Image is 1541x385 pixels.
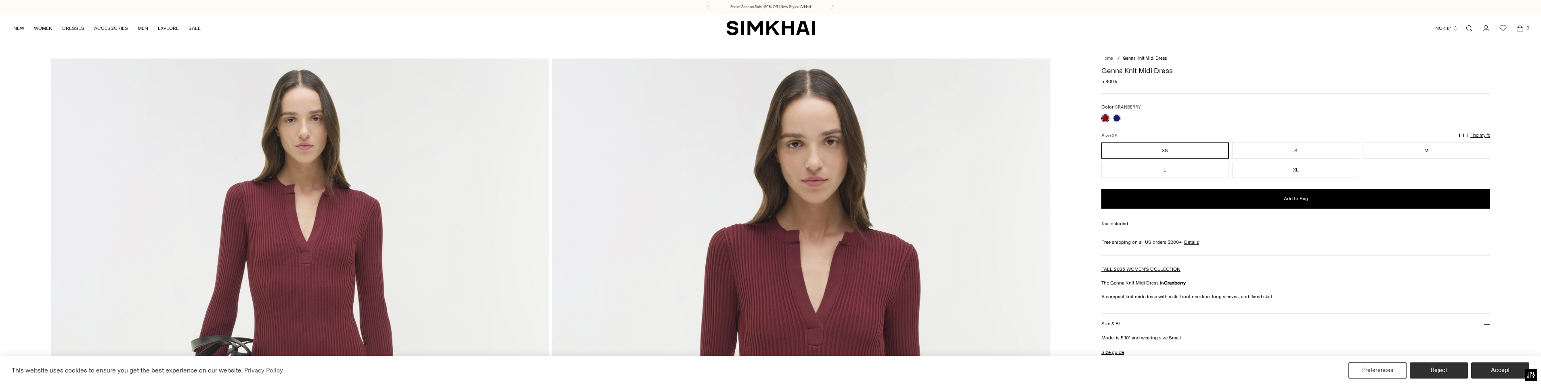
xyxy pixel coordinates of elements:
h3: Size & Fit [1101,321,1121,326]
a: Size guide [1101,349,1124,356]
label: Color: [1101,103,1141,111]
p: A compact knit midi dress with a slit front neckline, long sleeves, and flared skirt. [1101,293,1490,300]
p: Model is 5'10" and wearing size Small [1101,334,1403,341]
button: Reject [1410,362,1468,379]
div: Free shipping on all US orders $200+ [1101,239,1490,246]
a: FALL 2025 WOMEN'S COLLECTION [1101,266,1180,272]
span: XS [1112,133,1117,138]
strong: Cranberry [1164,280,1186,286]
a: Privacy Policy (opens in a new tab) [243,364,284,377]
button: S [1232,142,1360,159]
a: NEW [13,19,24,37]
button: XS [1101,142,1229,159]
span: CRANBERRY [1115,105,1141,110]
p: The Genna Knit Midi Dress in [1101,279,1490,287]
a: Wishlist [1495,20,1511,36]
span: Genna Knit Midi Dress [1123,56,1167,61]
a: SIMKHAI [726,20,815,36]
a: MEN [138,19,148,37]
a: Details [1184,239,1199,246]
button: Preferences [1348,362,1407,379]
span: 0 [1524,24,1531,31]
a: Go to the account page [1478,20,1494,36]
label: Size: [1101,132,1117,140]
a: DRESSES [62,19,84,37]
a: ACCESSORIES [94,19,128,37]
button: M [1363,142,1490,159]
a: EXPLORE [158,19,179,37]
a: WOMEN [34,19,52,37]
span: 5.800 kr [1101,78,1119,85]
nav: breadcrumbs [1101,55,1490,62]
button: XL [1232,162,1360,178]
a: Open cart modal [1512,20,1528,36]
div: / [1117,55,1120,62]
button: NOK kr [1435,19,1458,37]
div: Tax included. [1101,220,1490,227]
button: Add to Bag [1101,189,1490,209]
a: SALE [189,19,201,37]
a: End of Season Sale | 50% Off | New Styles Added [730,4,811,10]
a: Open search modal [1461,20,1477,36]
a: Home [1101,56,1113,61]
button: Size & Fit [1101,314,1490,334]
h1: Genna Knit Midi Dress [1101,67,1490,74]
span: Add to Bag [1284,195,1308,202]
button: Accept [1471,362,1529,379]
button: L [1101,162,1229,178]
span: This website uses cookies to ensure you get the best experience on our website. [12,366,243,374]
